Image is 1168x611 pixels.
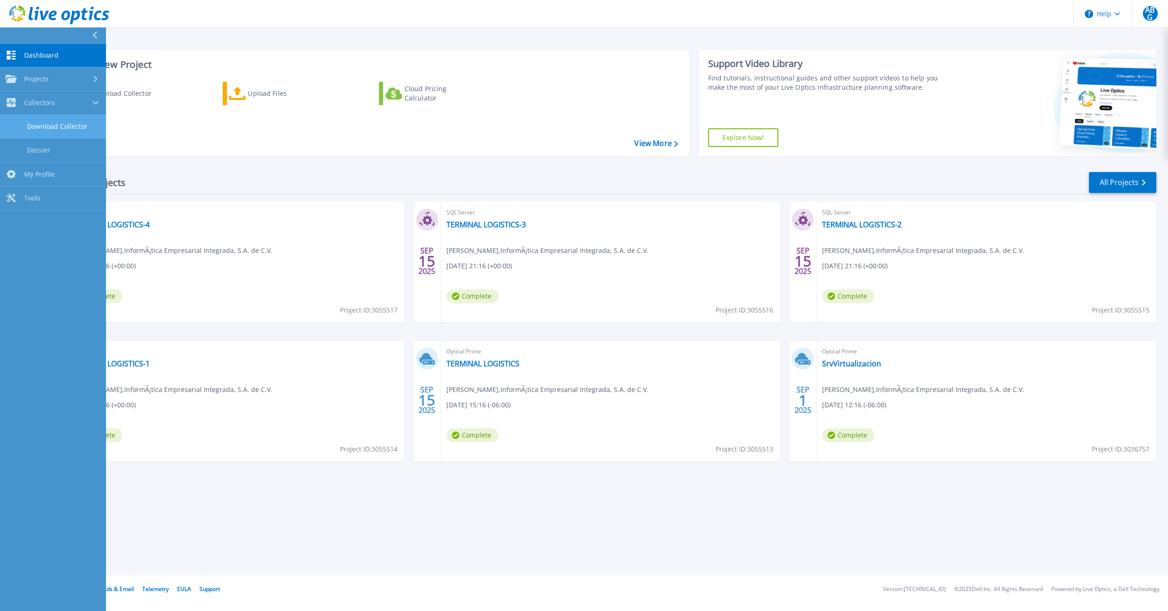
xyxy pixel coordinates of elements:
[795,257,811,265] span: 15
[822,289,874,303] span: Complete
[66,60,677,70] h3: Start a New Project
[418,244,436,278] div: SEP 2025
[716,305,773,315] span: Project ID: 3055516
[446,289,498,303] span: Complete
[103,585,134,593] a: Ads & Email
[446,359,519,368] a: TERMINAL LOGISTICS
[340,305,398,315] span: Project ID: 3055517
[24,170,55,179] span: My Profile
[70,246,272,256] span: [PERSON_NAME] , InformÃ¡tica Empresarial Integrada, S.A. de C.V.
[66,82,170,105] a: Download Collector
[1143,6,1158,21] span: ABG
[418,396,435,404] span: 15
[446,207,775,218] span: SQL Server
[142,585,169,593] a: Telemetry
[1092,444,1149,454] span: Project ID: 3036757
[70,220,150,229] a: TERMINAL LOGISTICS-4
[822,385,1024,395] span: [PERSON_NAME] , InformÃ¡tica Empresarial Integrada, S.A. de C.V.
[708,58,944,70] div: Support Video Library
[822,246,1024,256] span: [PERSON_NAME] , InformÃ¡tica Empresarial Integrada, S.A. de C.V.
[822,207,1151,218] span: SQL Server
[223,82,326,105] a: Upload Files
[822,428,874,442] span: Complete
[822,359,881,368] a: SrvVirtualizacion
[418,383,436,417] div: SEP 2025
[70,385,272,395] span: [PERSON_NAME] , InformÃ¡tica Empresarial Integrada, S.A. de C.V.
[340,444,398,454] span: Project ID: 3055514
[634,139,677,148] a: View More
[446,400,511,410] span: [DATE] 15:16 (-06:00)
[822,220,902,229] a: TERMINAL LOGISTICS-2
[822,400,886,410] span: [DATE] 12:16 (-06:00)
[199,585,220,593] a: Support
[90,84,164,103] div: Download Collector
[24,99,55,107] span: Collectors
[446,261,512,271] span: [DATE] 21:16 (+00:00)
[70,359,150,368] a: TERMINAL LOGISTICS-1
[883,586,946,592] li: Version: [TECHNICAL_ID]
[24,51,59,60] span: Dashboard
[24,194,40,202] span: Tools
[446,246,649,256] span: [PERSON_NAME] , InformÃ¡tica Empresarial Integrada, S.A. de C.V.
[177,585,191,593] a: EULA
[248,84,322,103] div: Upload Files
[954,586,1043,592] li: © 2025 Dell Inc. All Rights Reserved
[446,428,498,442] span: Complete
[716,444,773,454] span: Project ID: 3055513
[794,383,812,417] div: SEP 2025
[822,261,888,271] span: [DATE] 21:16 (+00:00)
[1051,586,1160,592] li: Powered by Live Optics, a Dell Technology
[1089,172,1156,193] a: All Projects
[708,128,779,147] a: Explore Now!
[70,346,399,357] span: SQL Server
[822,346,1151,357] span: Optical Prime
[708,73,944,92] div: Find tutorials, instructional guides and other support videos to help you make the most of your L...
[70,207,399,218] span: SQL Server
[446,346,775,357] span: Optical Prime
[446,220,526,229] a: TERMINAL LOGISTICS-3
[794,244,812,278] div: SEP 2025
[24,75,49,83] span: Projects
[446,385,649,395] span: [PERSON_NAME] , InformÃ¡tica Empresarial Integrada, S.A. de C.V.
[418,257,435,265] span: 15
[1092,305,1149,315] span: Project ID: 3055515
[379,82,483,105] a: Cloud Pricing Calculator
[405,84,479,103] div: Cloud Pricing Calculator
[799,396,807,404] span: 1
